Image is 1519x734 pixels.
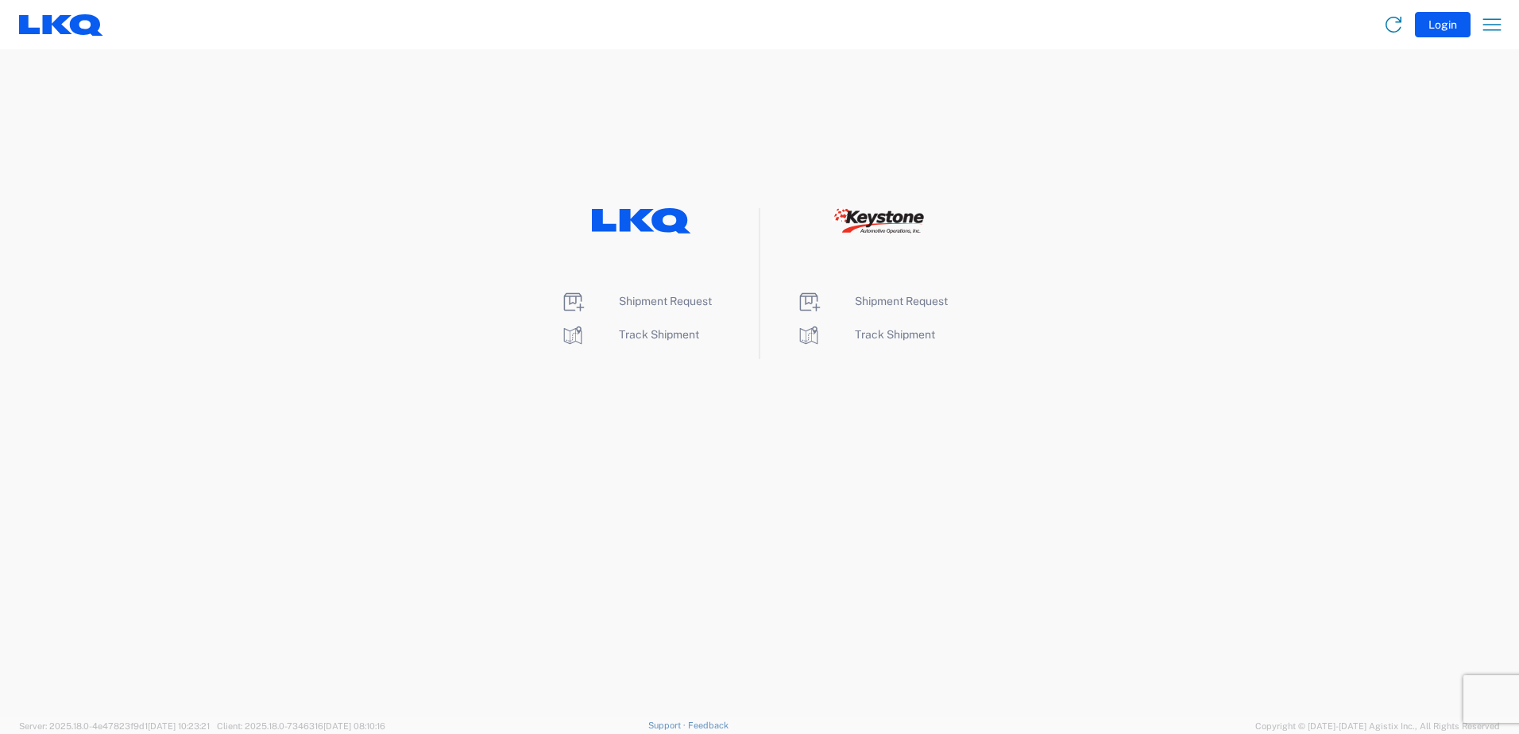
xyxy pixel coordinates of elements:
a: Feedback [688,720,729,730]
span: [DATE] 08:10:16 [323,721,385,731]
span: [DATE] 10:23:21 [148,721,210,731]
button: Login [1415,12,1471,37]
a: Support [648,720,688,730]
span: Track Shipment [619,328,699,341]
a: Shipment Request [560,295,712,307]
span: Track Shipment [855,328,935,341]
span: Client: 2025.18.0-7346316 [217,721,385,731]
a: Track Shipment [560,328,699,341]
span: Shipment Request [855,295,948,307]
a: Track Shipment [796,328,935,341]
span: Server: 2025.18.0-4e47823f9d1 [19,721,210,731]
span: Copyright © [DATE]-[DATE] Agistix Inc., All Rights Reserved [1255,719,1500,733]
a: Shipment Request [796,295,948,307]
span: Shipment Request [619,295,712,307]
